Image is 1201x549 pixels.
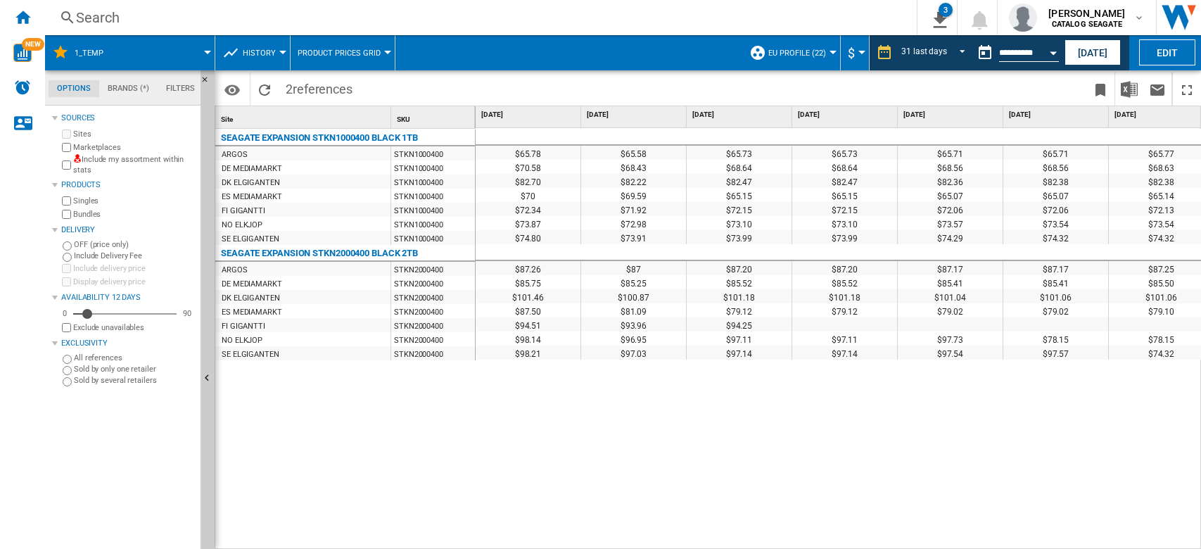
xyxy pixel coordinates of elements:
[476,275,580,289] div: $85.75
[898,174,1003,188] div: $82.36
[293,82,352,96] span: references
[795,106,897,124] div: [DATE]
[201,70,217,96] button: Hide
[687,289,792,303] div: $101.18
[62,130,71,139] input: Sites
[1041,38,1066,63] button: Open calendar
[687,275,792,289] div: $85.52
[73,154,195,176] label: Include my assortment within stats
[221,130,418,146] div: SEAGATE EXPANSION STKN1000400 BLACK 1TB
[687,317,792,332] div: $94.25
[476,261,580,275] div: $87.26
[49,80,99,97] md-tab-item: Options
[391,346,475,360] div: STKN2000400
[581,188,686,202] div: $69.59
[581,160,686,174] div: $68.43
[73,263,195,274] label: Include delivery price
[476,146,580,160] div: $65.78
[476,289,580,303] div: $101.46
[397,115,410,123] span: SKU
[391,304,475,318] div: STKN2000400
[394,106,475,128] div: Sort None
[14,79,31,96] img: alerts-logo.svg
[391,203,475,217] div: STKN1000400
[478,106,580,124] div: [DATE]
[687,261,792,275] div: $87.20
[22,38,44,51] span: NEW
[222,162,282,176] div: DE MEDIAMARKT
[581,346,686,360] div: $97.03
[687,202,792,216] div: $72.15
[792,346,897,360] div: $97.14
[687,346,792,360] div: $97.14
[898,289,1003,303] div: $101.04
[218,106,390,128] div: Sort None
[52,35,208,70] div: 1_temp
[74,353,195,363] label: All references
[63,253,72,262] input: Include Delivery Fee
[1003,230,1108,244] div: $74.32
[898,188,1003,202] div: $65.07
[62,264,71,273] input: Include delivery price
[1003,332,1108,346] div: $78.15
[75,49,103,58] span: 1_temp
[1003,303,1108,317] div: $79.02
[1003,146,1108,160] div: $65.71
[1121,81,1138,98] img: excel-24x24.png
[1006,106,1108,124] div: [DATE]
[792,202,897,216] div: $72.15
[1048,6,1125,20] span: [PERSON_NAME]
[581,289,686,303] div: $100.87
[848,35,862,70] div: $
[1003,174,1108,188] div: $82.38
[898,275,1003,289] div: $85.41
[391,290,475,304] div: STKN2000400
[73,209,195,220] label: Bundles
[792,146,897,160] div: $65.73
[73,307,177,321] md-slider: Availability
[73,196,195,206] label: Singles
[13,44,32,62] img: wise-card.svg
[1003,202,1108,216] div: $72.06
[687,174,792,188] div: $82.47
[476,346,580,360] div: $98.21
[581,202,686,216] div: $71.92
[74,251,195,261] label: Include Delivery Fee
[898,216,1003,230] div: $73.57
[391,231,475,245] div: STKN1000400
[1009,110,1105,120] span: [DATE]
[221,245,418,262] div: SEAGATE EXPANSION STKN2000400 BLACK 2TB
[971,35,1062,70] div: This report is based on a date in the past.
[581,332,686,346] div: $96.95
[581,230,686,244] div: $73.91
[476,332,580,346] div: $98.14
[687,332,792,346] div: $97.11
[73,142,195,153] label: Marketplaces
[99,80,158,97] md-tab-item: Brands (*)
[391,217,475,231] div: STKN1000400
[690,106,792,124] div: [DATE]
[63,355,72,364] input: All references
[62,277,71,286] input: Display delivery price
[391,146,475,160] div: STKN1000400
[218,106,390,128] div: Site Sort None
[898,261,1003,275] div: $87.17
[222,291,280,305] div: DK ELGIGANTEN
[61,179,195,191] div: Products
[298,35,388,70] button: Product prices grid
[898,332,1003,346] div: $97.73
[1003,261,1108,275] div: $87.17
[74,364,195,374] label: Sold by only one retailer
[792,289,897,303] div: $101.18
[222,148,248,162] div: ARGOS
[476,216,580,230] div: $73.87
[74,239,195,250] label: OFF (price only)
[581,216,686,230] div: $72.98
[391,262,475,276] div: STKN2000400
[243,49,276,58] span: History
[222,305,282,320] div: ES MEDIAMARKT
[476,160,580,174] div: $70.58
[1065,39,1121,65] button: [DATE]
[792,275,897,289] div: $85.52
[798,110,894,120] span: [DATE]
